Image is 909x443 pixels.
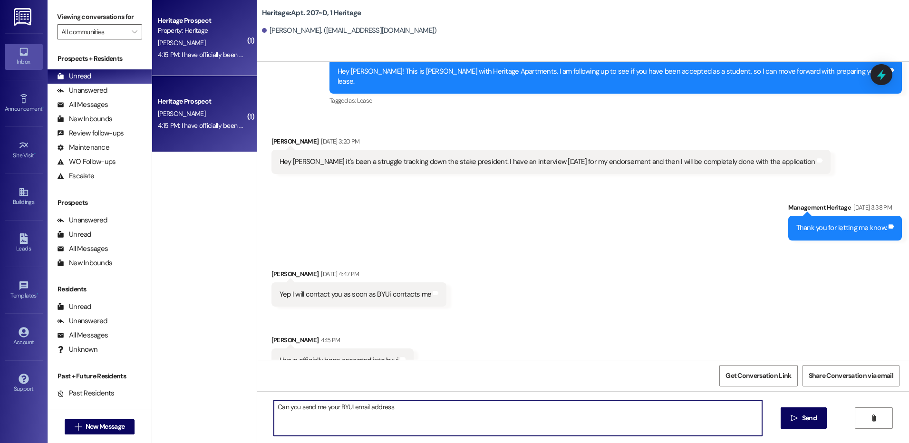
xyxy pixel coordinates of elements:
button: Get Conversation Link [719,365,797,386]
label: Viewing conversations for [57,10,142,24]
div: All Messages [57,100,108,110]
div: Heritage Prospect [158,16,246,26]
div: Prospects + Residents [48,54,152,64]
i:  [791,414,798,422]
a: Site Visit • [5,137,43,163]
div: [PERSON_NAME] [271,136,831,150]
span: • [37,291,38,298]
span: [PERSON_NAME] [158,39,205,47]
span: [PERSON_NAME] [158,109,205,118]
div: Residents [48,284,152,294]
div: All Messages [57,244,108,254]
span: Send [802,413,817,423]
div: Review follow-ups [57,128,124,138]
div: WO Follow-ups [57,157,116,167]
div: [DATE] 4:47 PM [319,269,359,279]
a: Leads [5,231,43,256]
div: [DATE] 3:38 PM [851,202,892,212]
span: Get Conversation Link [725,371,791,381]
span: • [34,151,36,157]
div: Heritage Prospect [158,96,246,106]
div: Property: Heritage [158,26,246,36]
div: 4:15 PM: I have officially been accepted into byui [158,50,291,59]
div: Hey [PERSON_NAME] it's been a struggle tracking down the stake president. I have an interview [DA... [280,157,815,167]
div: Hey [PERSON_NAME]! This is [PERSON_NAME] with Heritage Apartments. I am following up to see if yo... [338,67,887,87]
div: [PERSON_NAME] [271,269,447,282]
button: New Message [65,419,135,434]
div: [DATE] 3:20 PM [319,136,359,146]
div: Unanswered [57,86,107,96]
div: Thank you for letting me know. [796,223,887,233]
div: Past + Future Residents [48,371,152,381]
div: [PERSON_NAME]. ([EMAIL_ADDRESS][DOMAIN_NAME]) [262,26,437,36]
a: Inbox [5,44,43,69]
a: Templates • [5,278,43,303]
button: Share Conversation via email [803,365,899,386]
div: New Inbounds [57,258,112,268]
img: ResiDesk Logo [14,8,33,26]
div: Unread [57,302,91,312]
div: Management Heritage [788,202,902,216]
div: Unknown [57,345,97,355]
i:  [75,423,82,431]
div: Unread [57,71,91,81]
div: Future Residents [57,403,121,413]
div: I have officially been accepted into byui [280,356,398,366]
i:  [132,28,137,36]
div: New Inbounds [57,114,112,124]
a: Buildings [5,184,43,210]
a: Support [5,371,43,396]
span: • [42,104,44,111]
div: Tagged as: [329,94,902,107]
div: 4:15 PM [319,335,340,345]
span: Share Conversation via email [809,371,893,381]
div: Yep I will contact you as soon as BYUi contacts me [280,289,432,299]
input: All communities [61,24,127,39]
div: Unanswered [57,215,107,225]
a: Account [5,324,43,350]
textarea: Can you send me your BYUI email address [274,400,762,436]
div: Unanswered [57,316,107,326]
div: Past Residents [57,388,115,398]
div: Escalate [57,171,94,181]
i:  [870,414,877,422]
div: 4:15 PM: I have officially been accepted into byui [158,121,291,130]
div: Unread [57,230,91,240]
button: Send [781,407,827,429]
span: Lease [357,96,372,105]
div: All Messages [57,330,108,340]
b: Heritage: Apt. 207~D, 1 Heritage [262,8,361,18]
div: Prospects [48,198,152,208]
div: Maintenance [57,143,109,153]
span: New Message [86,422,125,432]
div: [PERSON_NAME] [271,335,414,348]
